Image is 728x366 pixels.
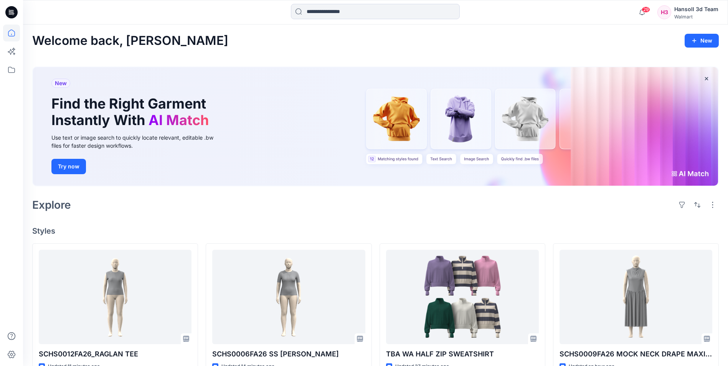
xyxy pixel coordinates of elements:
[39,250,191,344] a: SCHS0012FA26_RAGLAN TEE
[560,349,712,359] p: SCHS0009FA26 MOCK NECK DRAPE MAXI DRESS
[55,79,67,88] span: New
[386,349,539,359] p: TBA WA HALF ZIP SWEATSHIRT
[212,349,365,359] p: SCHS0006FA26 SS [PERSON_NAME]
[560,250,712,344] a: SCHS0009FA26 MOCK NECK DRAPE MAXI DRESS
[32,34,228,48] h2: Welcome back, [PERSON_NAME]
[386,250,539,344] a: TBA WA HALF ZIP SWEATSHIRT
[657,5,671,19] div: H3
[51,96,213,129] h1: Find the Right Garment Instantly With
[51,134,224,150] div: Use text or image search to quickly locate relevant, editable .bw files for faster design workflows.
[642,7,650,13] span: 29
[212,250,365,344] a: SCHS0006FA26 SS MIXY HENLEY
[149,112,209,129] span: AI Match
[39,349,191,359] p: SCHS0012FA26_RAGLAN TEE
[32,226,719,236] h4: Styles
[685,34,719,48] button: New
[674,14,718,20] div: Walmart
[674,5,718,14] div: Hansoll 3d Team
[51,159,86,174] button: Try now
[32,199,71,211] h2: Explore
